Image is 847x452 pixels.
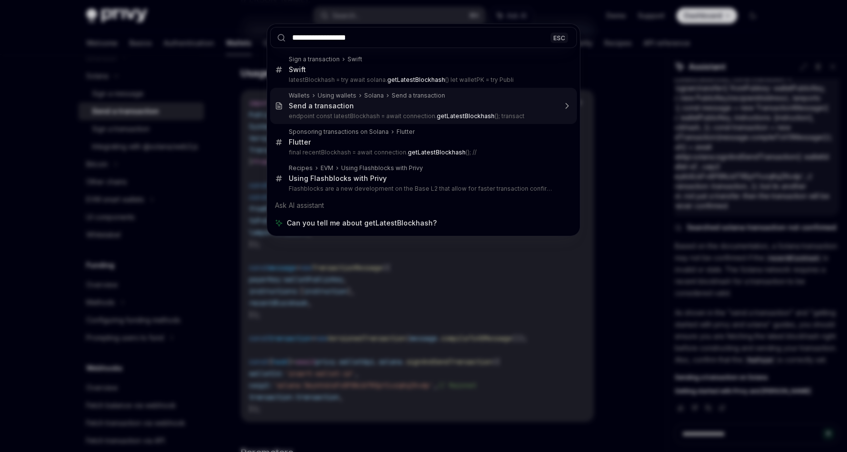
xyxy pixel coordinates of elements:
[318,92,356,100] div: Using wallets
[387,76,445,83] b: getLatestBlockhash
[270,197,577,214] div: Ask AI assistant
[289,185,556,193] p: Flashblocks are a new development on the Base L2 that allow for faster transaction confirmation time
[289,174,387,183] div: Using Flashblocks with Privy
[289,101,354,110] div: Send a transaction
[289,76,556,84] p: latestBlockhash = try await solana. () let walletPK = try Publi
[289,112,556,120] p: endpoint const latestBlockhash = await connection. (); transact
[289,138,311,147] div: Flutter
[341,164,423,172] div: Using Flashblocks with Privy
[289,164,313,172] div: Recipes
[289,65,306,74] div: Swift
[392,92,445,100] div: Send a transaction
[289,128,389,136] div: Sponsoring transactions on Solana
[287,218,437,228] span: Can you tell me about getLatestBlockhash?
[289,92,310,100] div: Wallets
[437,112,495,120] b: getLatestBlockhash
[289,55,340,63] div: Sign a transaction
[397,128,415,136] div: Flutter
[550,32,568,43] div: ESC
[348,55,362,63] div: Swift
[289,149,556,156] p: final recentBlockhash = await connection. (); //
[408,149,466,156] b: getLatestBlockhash
[364,92,384,100] div: Solana
[321,164,333,172] div: EVM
